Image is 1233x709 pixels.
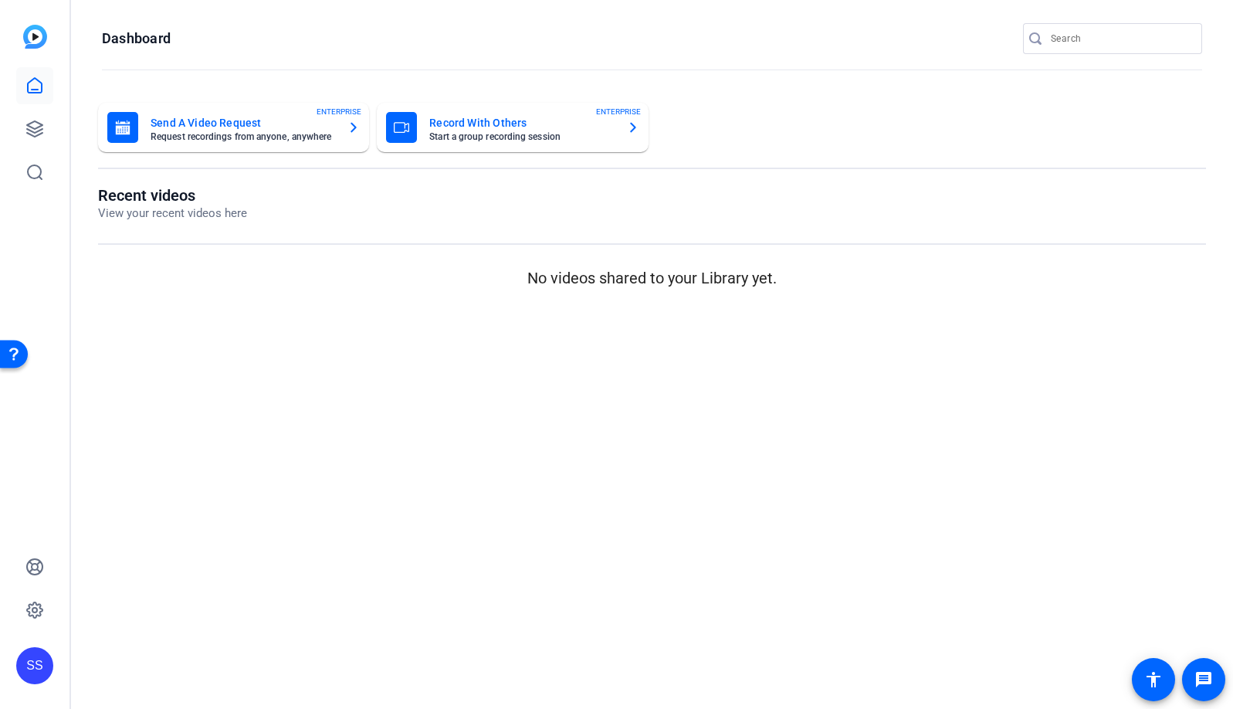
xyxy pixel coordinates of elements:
[98,103,369,152] button: Send A Video RequestRequest recordings from anyone, anywhereENTERPRISE
[377,103,648,152] button: Record With OthersStart a group recording sessionENTERPRISE
[151,132,335,141] mat-card-subtitle: Request recordings from anyone, anywhere
[429,114,614,132] mat-card-title: Record With Others
[151,114,335,132] mat-card-title: Send A Video Request
[1194,670,1213,689] mat-icon: message
[102,29,171,48] h1: Dashboard
[429,132,614,141] mat-card-subtitle: Start a group recording session
[98,186,247,205] h1: Recent videos
[98,266,1206,290] p: No videos shared to your Library yet.
[23,25,47,49] img: blue-gradient.svg
[317,106,361,117] span: ENTERPRISE
[1051,29,1190,48] input: Search
[98,205,247,222] p: View your recent videos here
[596,106,641,117] span: ENTERPRISE
[16,647,53,684] div: SS
[1144,670,1163,689] mat-icon: accessibility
